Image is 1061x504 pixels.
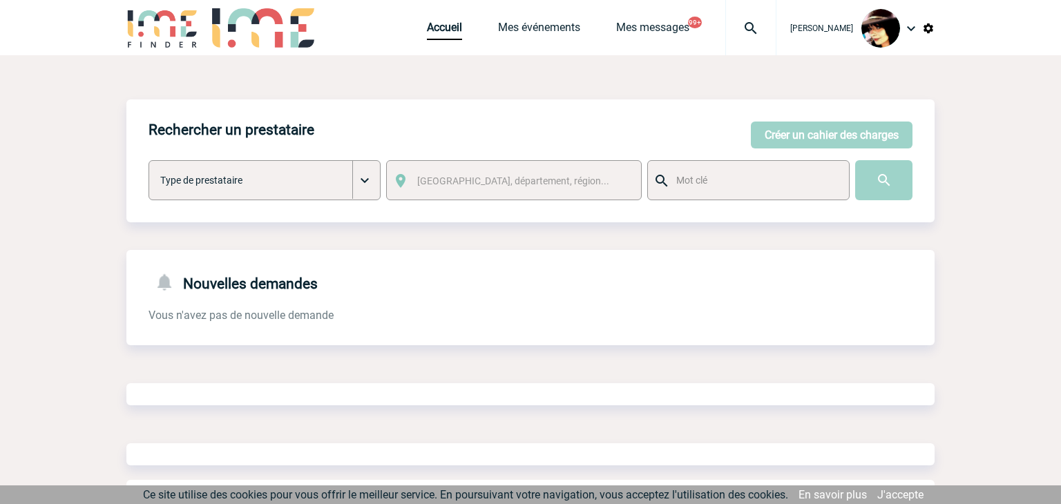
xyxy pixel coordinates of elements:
[861,9,900,48] img: 101023-0.jpg
[790,23,853,33] span: [PERSON_NAME]
[126,8,198,48] img: IME-Finder
[154,272,183,292] img: notifications-24-px-g.png
[799,488,867,501] a: En savoir plus
[498,21,580,40] a: Mes événements
[855,160,912,200] input: Submit
[143,488,788,501] span: Ce site utilise des cookies pour vous offrir le meilleur service. En poursuivant votre navigation...
[688,17,702,28] button: 99+
[149,272,318,292] h4: Nouvelles demandes
[673,171,837,189] input: Mot clé
[149,309,334,322] span: Vous n'avez pas de nouvelle demande
[616,21,689,40] a: Mes messages
[877,488,924,501] a: J'accepte
[427,21,462,40] a: Accueil
[149,122,314,138] h4: Rechercher un prestataire
[417,175,609,186] span: [GEOGRAPHIC_DATA], département, région...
